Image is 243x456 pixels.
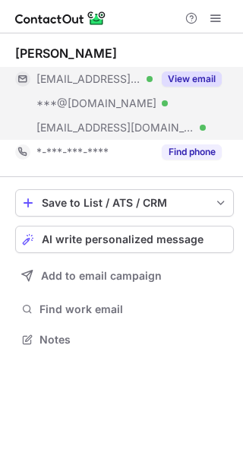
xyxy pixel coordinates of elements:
span: Add to email campaign [41,270,162,282]
span: ***@[DOMAIN_NAME] [36,97,156,110]
span: [EMAIL_ADDRESS][DOMAIN_NAME] [36,72,141,86]
button: Find work email [15,299,234,320]
img: ContactOut v5.3.10 [15,9,106,27]
button: Reveal Button [162,144,222,160]
span: Find work email [39,302,228,316]
div: Save to List / ATS / CRM [42,197,207,209]
span: AI write personalized message [42,233,204,245]
div: [PERSON_NAME] [15,46,117,61]
span: Notes [39,333,228,347]
button: Add to email campaign [15,262,234,290]
span: [EMAIL_ADDRESS][DOMAIN_NAME] [36,121,194,135]
button: AI write personalized message [15,226,234,253]
button: Reveal Button [162,71,222,87]
button: save-profile-one-click [15,189,234,217]
button: Notes [15,329,234,350]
